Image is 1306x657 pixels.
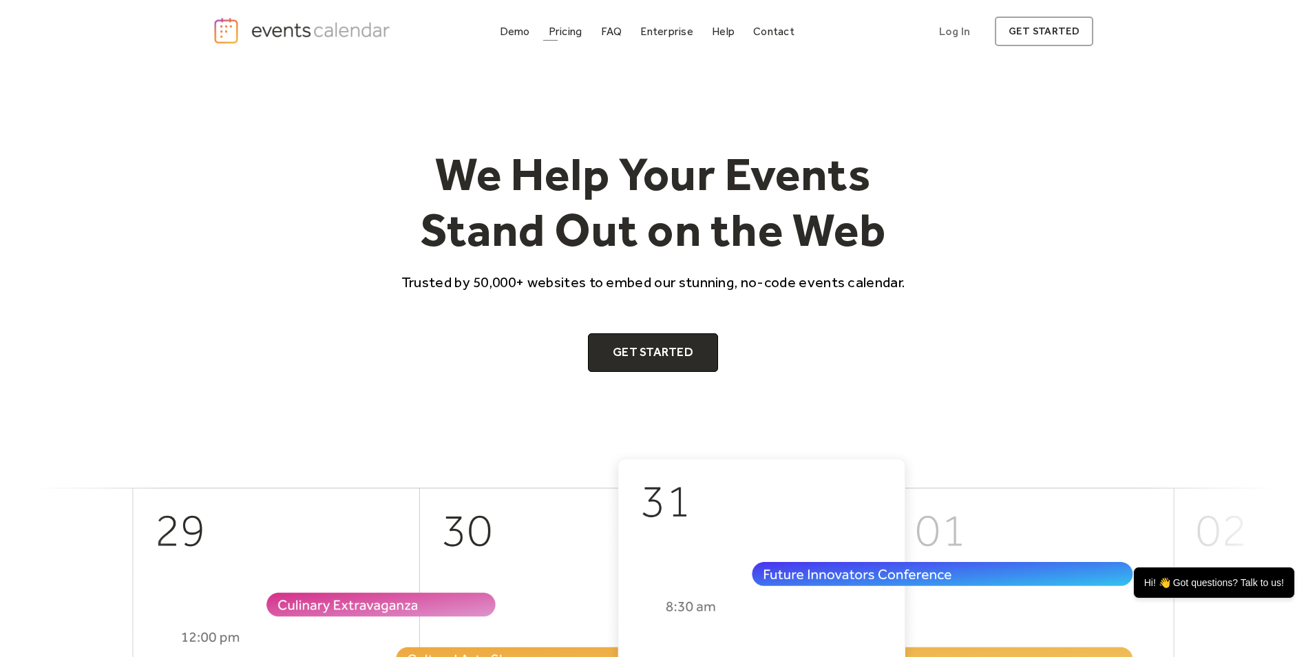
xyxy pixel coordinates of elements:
div: Enterprise [640,28,693,35]
div: Help [712,28,735,35]
p: Trusted by 50,000+ websites to embed our stunning, no-code events calendar. [389,272,918,292]
a: Pricing [543,22,588,41]
div: Demo [500,28,530,35]
a: Contact [748,22,800,41]
a: FAQ [596,22,628,41]
div: Contact [753,28,794,35]
div: Pricing [549,28,582,35]
div: FAQ [601,28,622,35]
a: Help [706,22,740,41]
a: Demo [494,22,536,41]
a: Get Started [588,333,718,372]
a: Enterprise [635,22,698,41]
h1: We Help Your Events Stand Out on the Web [389,146,918,258]
a: home [213,17,394,45]
a: Log In [925,17,984,46]
a: get started [995,17,1093,46]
